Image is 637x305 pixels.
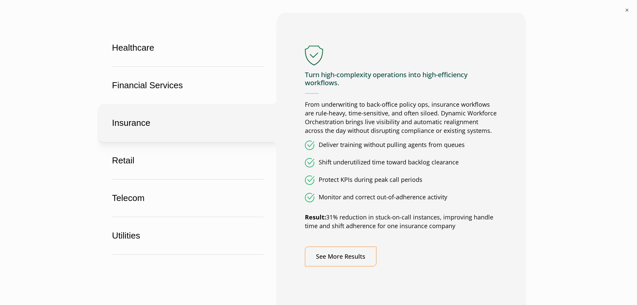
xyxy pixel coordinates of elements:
[98,142,277,180] button: Retail
[305,175,498,185] li: Protect KPIs during peak call periods
[98,217,277,255] button: Utilities
[98,29,277,67] button: Healthcare
[98,179,277,217] button: Telecom
[98,66,277,104] button: Financial Services
[305,247,376,266] a: See More Results
[305,71,498,94] h4: Turn high-complexity operations into high-efficiency workflows.
[624,7,630,13] button: ×
[305,193,498,202] li: Monitor and correct out-of-adherence activity
[305,213,498,231] p: 31% reduction in stuck-on-call instances, improving handle time and shift adherence for one insur...
[305,46,323,65] img: Insurance
[305,213,326,221] strong: Result:
[305,100,498,135] p: From underwriting to back-office policy ops, insurance workflows are rule-heavy, time-sensitive, ...
[305,158,498,167] li: Shift underutilized time toward backlog clearance
[305,141,498,150] li: Deliver training without pulling agents from queues
[98,104,277,142] button: Insurance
